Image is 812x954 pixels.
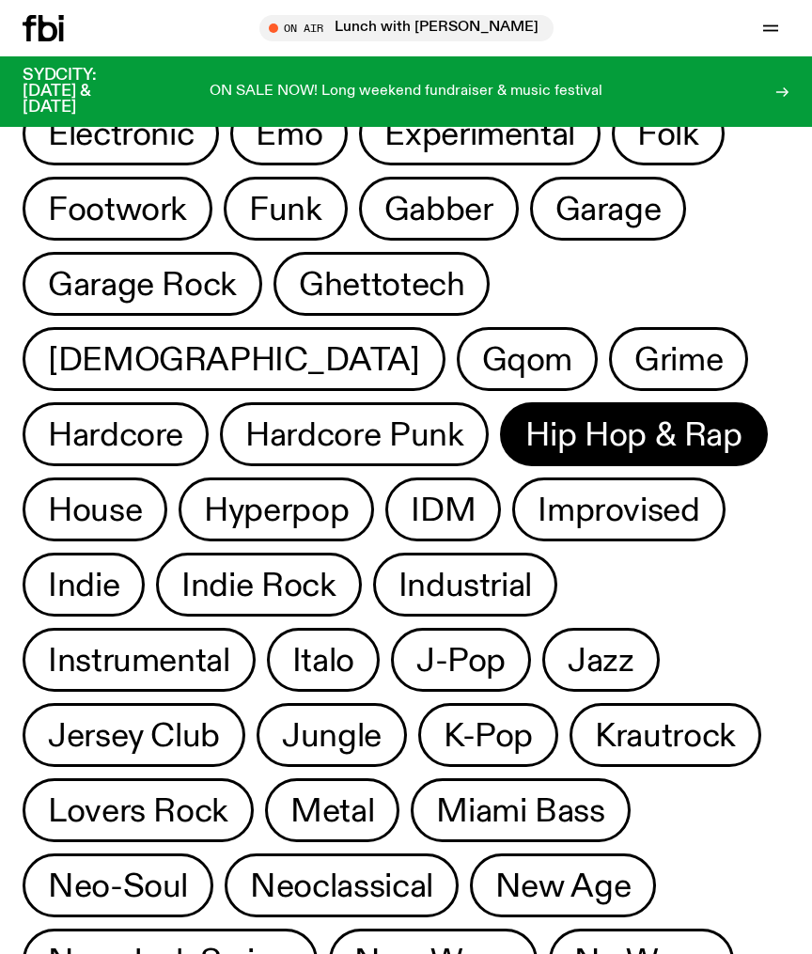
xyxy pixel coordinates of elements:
span: Neoclassical [250,868,433,904]
span: Hardcore [48,416,183,453]
span: House [48,492,142,528]
span: K-Pop [444,717,533,754]
button: Garage Rock [23,252,262,316]
span: Hip Hop & Rap [525,416,742,453]
button: Neoclassical [225,853,459,917]
button: Jazz [542,628,660,692]
span: Jersey Club [48,717,220,754]
button: Garage [530,177,687,241]
span: Jazz [568,642,634,679]
span: Experimental [384,116,575,152]
span: Miami Bass [436,792,604,829]
button: [DEMOGRAPHIC_DATA] [23,327,445,391]
span: Hyperpop [204,492,349,528]
span: Krautrock [595,717,736,754]
button: Funk [224,177,348,241]
button: Grime [609,327,748,391]
span: Italo [292,642,354,679]
button: J-Pop [391,628,531,692]
span: [DEMOGRAPHIC_DATA] [48,341,420,378]
button: Folk [612,102,725,165]
button: Hardcore [23,402,209,466]
button: Jersey Club [23,703,245,767]
span: Funk [249,191,322,227]
span: Metal [290,792,374,829]
span: Emo [256,116,322,152]
button: Gqom [457,327,599,391]
span: Instrumental [48,642,230,679]
span: Indie Rock [181,567,336,603]
button: Krautrock [570,703,761,767]
button: Indie Rock [156,553,361,617]
span: Gabber [384,191,493,227]
button: K-Pop [418,703,558,767]
span: Industrial [398,567,532,603]
span: Ghettotech [299,266,464,303]
button: Hardcore Punk [220,402,489,466]
button: Gabber [359,177,519,241]
span: Electronic [48,116,194,152]
span: Hardcore Punk [245,416,463,453]
span: Jungle [282,717,382,754]
button: Experimental [359,102,601,165]
p: ON SALE NOW! Long weekend fundraiser & music festival [210,84,602,101]
span: Grime [634,341,723,378]
button: Italo [267,628,380,692]
span: Folk [637,116,699,152]
button: New Age [470,853,656,917]
button: Miami Bass [411,778,630,842]
button: Instrumental [23,628,256,692]
button: House [23,477,167,541]
button: Emo [230,102,348,165]
span: Neo-Soul [48,868,188,904]
button: Hip Hop & Rap [500,402,767,466]
button: Industrial [373,553,557,617]
button: Hyperpop [179,477,374,541]
button: Electronic [23,102,219,165]
button: Jungle [257,703,407,767]
button: Neo-Soul [23,853,213,917]
h3: SYDCITY: [DATE] & [DATE] [23,68,143,116]
button: Metal [265,778,399,842]
span: Footwork [48,191,187,227]
button: Lovers Rock [23,778,254,842]
button: Indie [23,553,145,617]
button: Ghettotech [273,252,490,316]
span: Garage [555,191,662,227]
button: On AirLunch with [PERSON_NAME] [259,15,554,41]
button: Footwork [23,177,212,241]
span: Garage Rock [48,266,237,303]
button: IDM [385,477,501,541]
span: IDM [411,492,476,528]
span: Lovers Rock [48,792,228,829]
button: Improvised [512,477,725,541]
span: Indie [48,567,119,603]
span: New Age [495,868,631,904]
span: Gqom [482,341,573,378]
span: J-Pop [416,642,506,679]
span: Improvised [538,492,699,528]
